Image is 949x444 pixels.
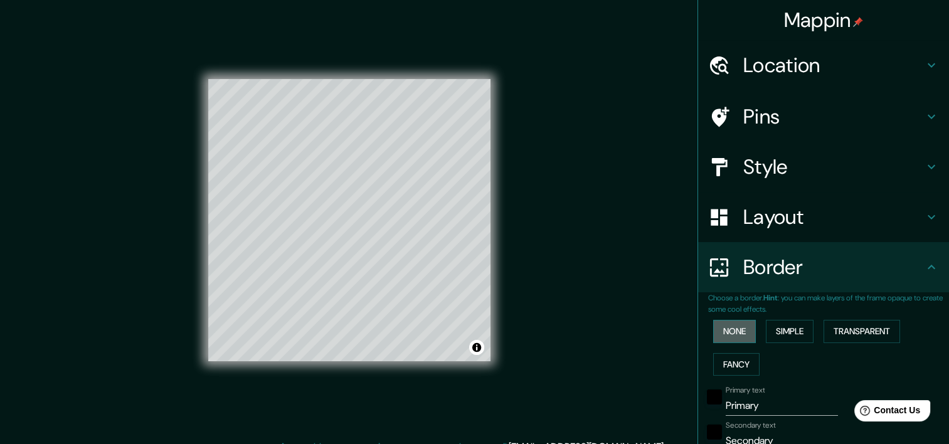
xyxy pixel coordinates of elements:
[784,8,864,33] h4: Mappin
[698,192,949,242] div: Layout
[837,395,935,430] iframe: Help widget launcher
[743,204,924,230] h4: Layout
[698,92,949,142] div: Pins
[707,425,722,440] button: black
[743,154,924,179] h4: Style
[698,242,949,292] div: Border
[713,353,760,376] button: Fancy
[853,17,863,27] img: pin-icon.png
[469,340,484,355] button: Toggle attribution
[726,420,776,431] label: Secondary text
[743,255,924,280] h4: Border
[707,389,722,404] button: black
[713,320,756,343] button: None
[743,53,924,78] h4: Location
[766,320,814,343] button: Simple
[698,142,949,192] div: Style
[763,293,778,303] b: Hint
[708,292,949,315] p: Choose a border. : you can make layers of the frame opaque to create some cool effects.
[698,40,949,90] div: Location
[743,104,924,129] h4: Pins
[726,385,765,396] label: Primary text
[824,320,900,343] button: Transparent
